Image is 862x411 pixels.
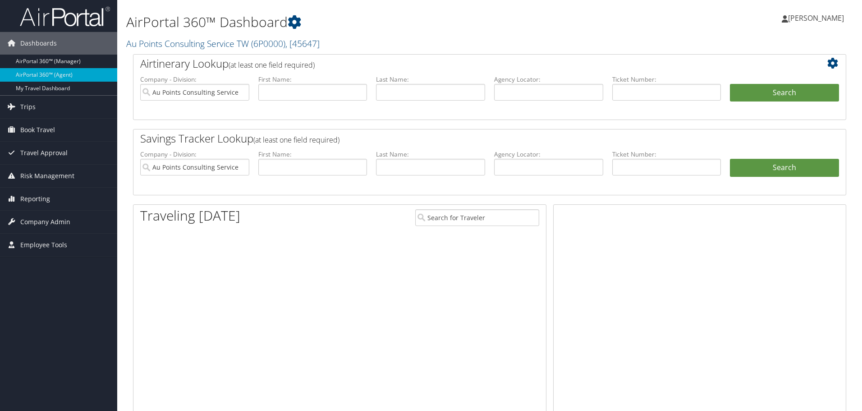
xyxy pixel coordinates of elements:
span: Risk Management [20,165,74,187]
span: Reporting [20,188,50,210]
h1: Traveling [DATE] [140,206,240,225]
span: Travel Approval [20,142,68,164]
h2: Airtinerary Lookup [140,56,779,71]
label: Ticket Number: [612,75,721,84]
label: Company - Division: [140,75,249,84]
span: Employee Tools [20,234,67,256]
a: Au Points Consulting Service TW [126,37,320,50]
span: Dashboards [20,32,57,55]
img: airportal-logo.png [20,6,110,27]
span: Trips [20,96,36,118]
label: Company - Division: [140,150,249,159]
span: (at least one field required) [229,60,315,70]
span: Company Admin [20,211,70,233]
button: Search [730,84,839,102]
label: Last Name: [376,150,485,159]
span: (at least one field required) [253,135,339,145]
span: Book Travel [20,119,55,141]
label: Ticket Number: [612,150,721,159]
label: First Name: [258,150,367,159]
input: Search for Traveler [415,209,539,226]
a: Search [730,159,839,177]
span: , [ 45647 ] [285,37,320,50]
h1: AirPortal 360™ Dashboard [126,13,611,32]
label: Last Name: [376,75,485,84]
label: Agency Locator: [494,150,603,159]
h2: Savings Tracker Lookup [140,131,779,146]
span: [PERSON_NAME] [788,13,844,23]
span: ( 6P0000 ) [251,37,285,50]
a: [PERSON_NAME] [782,5,853,32]
label: Agency Locator: [494,75,603,84]
label: First Name: [258,75,367,84]
input: search accounts [140,159,249,175]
